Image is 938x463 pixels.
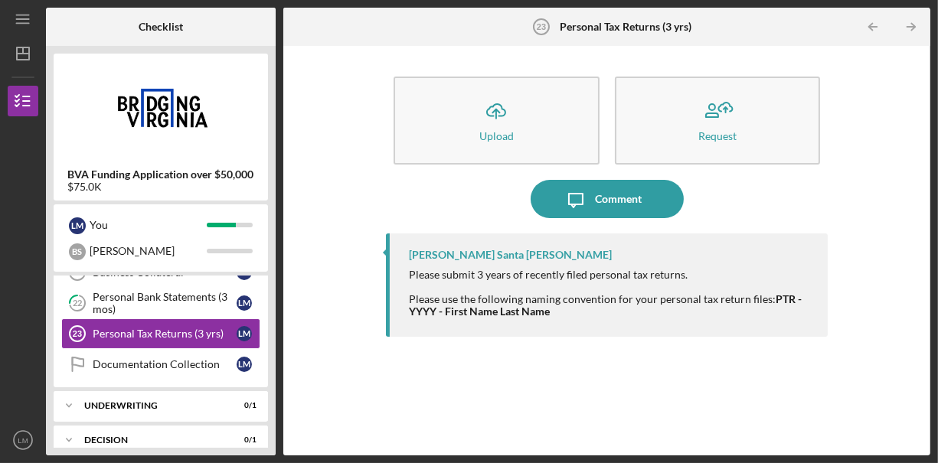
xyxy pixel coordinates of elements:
div: Upload [479,130,514,142]
div: L M [237,326,252,341]
tspan: 23 [536,22,545,31]
div: Personal Tax Returns (3 yrs) [93,328,237,340]
div: Comment [595,180,642,218]
button: Comment [531,180,684,218]
div: Underwriting [84,401,218,410]
tspan: 22 [73,298,82,308]
div: Please use the following naming convention for your personal tax return files: [409,281,813,318]
a: 22Personal Bank Statements (3 mos)LM [61,288,260,318]
text: LM [18,436,28,445]
tspan: 23 [73,329,82,338]
b: BVA Funding Application over $50,000 [68,168,254,181]
div: Decision [84,435,218,445]
strong: PTR - YYYY - First Name Last Name [409,292,802,318]
div: Personal Bank Statements (3 mos) [93,291,237,315]
div: B S [69,243,86,260]
div: 0 / 1 [229,435,257,445]
div: Request [698,130,737,142]
div: [PERSON_NAME] Santa [PERSON_NAME] [409,249,612,261]
div: Please submit 3 years of recently filed personal tax returns. [409,269,813,281]
button: Request [615,77,821,165]
b: Checklist [139,21,183,33]
div: L M [237,357,252,372]
div: $75.0K [68,181,254,193]
a: 23Personal Tax Returns (3 yrs)LM [61,318,260,349]
div: Documentation Collection [93,358,237,370]
div: You [90,212,207,238]
img: Product logo [54,61,268,153]
div: L M [69,217,86,234]
div: L M [237,295,252,311]
button: Upload [394,77,600,165]
a: Documentation CollectionLM [61,349,260,380]
div: 0 / 1 [229,401,257,410]
div: [PERSON_NAME] [90,238,207,264]
b: Personal Tax Returns (3 yrs) [561,21,692,33]
button: LM [8,425,38,455]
